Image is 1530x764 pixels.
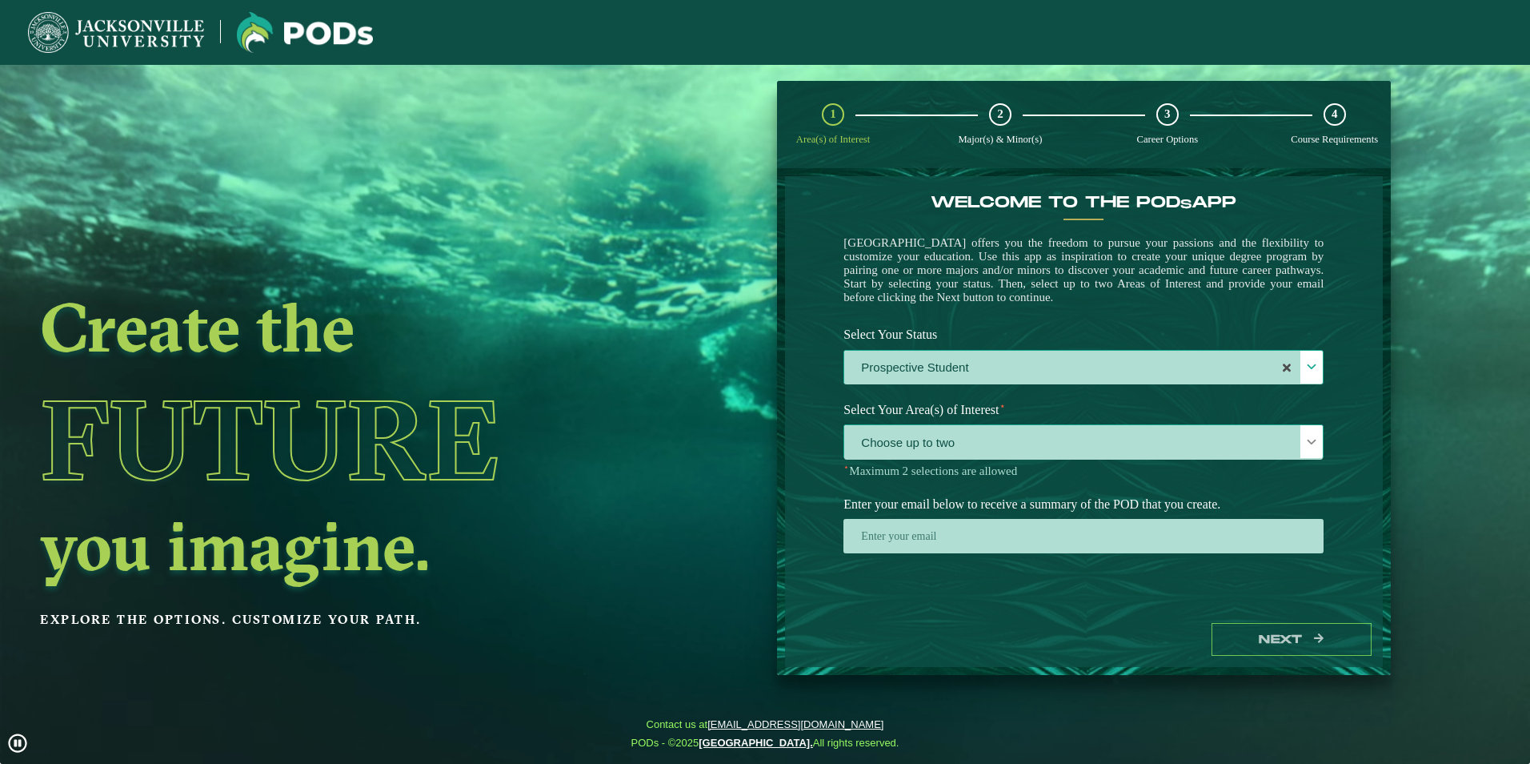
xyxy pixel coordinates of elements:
[707,718,883,730] a: [EMAIL_ADDRESS][DOMAIN_NAME]
[843,462,849,472] sup: ⋆
[28,12,204,53] img: Jacksonville University logo
[830,107,836,122] span: 1
[844,425,1323,460] span: Choose up to two
[40,367,648,513] h1: Future
[1212,623,1372,656] button: Next
[237,12,373,53] img: Jacksonville University logo
[1136,134,1198,145] span: Career Options
[958,134,1042,145] span: Major(s) & Minor(s)
[843,519,1324,553] input: Enter your email
[631,737,899,750] span: PODs - ©2025 All rights reserved.
[1164,107,1171,122] span: 3
[831,396,1336,425] label: Select Your Area(s) of Interest
[40,294,648,361] h2: Create the
[1180,197,1192,212] sub: s
[631,718,899,731] span: Contact us at
[831,320,1336,350] label: Select Your Status
[843,193,1324,212] h4: Welcome to the POD app
[999,400,1006,412] sup: ⋆
[40,513,648,580] h2: you imagine.
[1291,134,1378,145] span: Course Requirements
[997,107,1003,122] span: 2
[844,351,1323,385] label: Prospective Student
[843,236,1324,304] p: [GEOGRAPHIC_DATA] offers you the freedom to pursue your passions and the flexibility to customize...
[699,737,813,749] a: [GEOGRAPHIC_DATA].
[831,489,1336,519] label: Enter your email below to receive a summary of the POD that you create.
[1332,107,1338,122] span: 4
[40,608,648,632] p: Explore the options. Customize your path.
[796,134,870,145] span: Area(s) of Interest
[843,464,1324,479] p: Maximum 2 selections are allowed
